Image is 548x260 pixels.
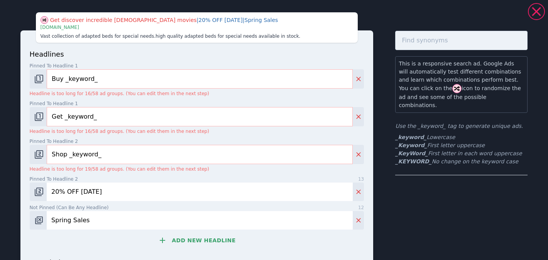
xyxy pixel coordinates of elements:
[395,122,528,130] p: Use the _keyword_ tag to generate unique ads.
[30,138,78,145] span: Pinned to headline 2
[30,49,364,59] p: headlines
[452,84,462,93] img: shuffle.svg
[353,211,364,230] button: Delete
[30,90,364,97] p: Headline is too long for 16/58 ad groups. (You can edit them in the next step)
[395,149,528,158] li: First letter in each word uppercase
[395,134,426,140] b: _keyword_
[41,16,48,24] img: shuffle.svg
[30,233,364,248] button: Add new headline
[30,176,78,183] span: Pinned to headline 2
[30,211,47,230] button: Change pinned position
[36,12,358,43] div: This is just a visual aid. Your CSV will only contain exactly what you add in the form below.
[30,128,364,135] p: Headline is too long for 16/58 ad groups. (You can edit them in the next step)
[30,62,78,69] span: Pinned to headline 1
[34,150,44,159] img: pos-2.svg
[299,34,301,39] span: .
[395,142,427,148] b: _Keyword_
[30,100,78,107] span: Pinned to headline 1
[30,183,47,201] button: Change pinned position
[353,145,364,164] button: Delete
[395,133,528,141] li: Lowercase
[395,133,528,166] ul: First letter uppercase
[395,158,431,164] b: _KEYWORD_
[243,17,245,23] span: |
[30,107,47,126] button: Change pinned position
[395,158,528,166] li: No change on the keyword case
[34,112,44,121] img: pos-1.svg
[353,107,364,126] button: Delete
[353,183,364,201] button: Delete
[30,166,364,173] p: Headline is too long for 19/58 ad groups. (You can edit them in the next step)
[156,34,300,39] span: high quality adapted beds for special needs available in stock
[353,69,364,89] button: Delete
[41,34,156,39] span: Vast collection of adapted beds for special needs
[41,16,48,23] span: Show different combination
[41,25,79,30] span: [DOMAIN_NAME]
[358,204,364,211] span: 12
[34,187,44,196] img: pos-2.svg
[30,204,109,211] span: Not pinned (Can be any headline)
[395,150,428,156] b: _KeyWord_
[30,69,47,89] button: Change pinned position
[34,216,44,225] img: pos-.svg
[154,34,156,39] span: .
[245,17,278,23] span: Spring Sales
[399,60,524,109] p: This is a responsive search ad. Google Ads will automatically test different combinations and lea...
[50,17,199,23] span: Get discover incredible [DEMOGRAPHIC_DATA] movies
[30,145,47,164] button: Change pinned position
[395,31,528,50] input: Find synonyms
[34,74,44,84] img: pos-1.svg
[198,17,244,23] span: 20% OFF [DATE]
[358,176,364,183] span: 13
[197,17,199,23] span: |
